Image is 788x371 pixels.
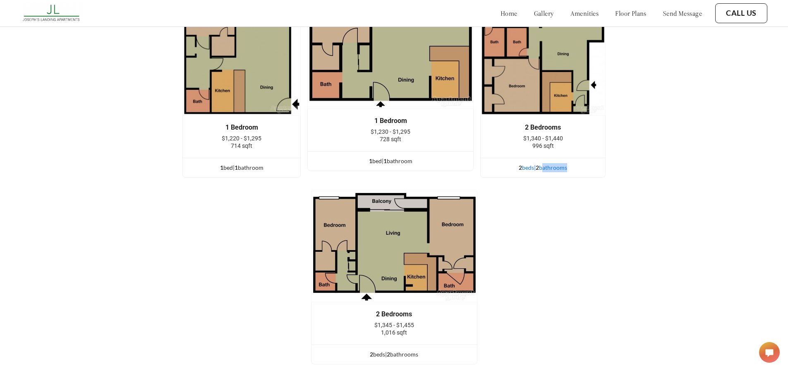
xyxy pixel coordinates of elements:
[493,124,593,131] div: 2 Bedrooms
[534,9,554,17] a: gallery
[663,9,702,17] a: send message
[532,142,554,149] span: 996 sqft
[615,9,647,17] a: floor plans
[536,164,539,171] span: 2
[570,9,599,17] a: amenities
[383,157,387,164] span: 1
[308,157,473,166] div: bed | bathroom
[370,351,373,358] span: 2
[519,164,522,171] span: 2
[523,135,563,142] span: $1,340 - $1,440
[371,128,410,135] span: $1,230 - $1,295
[320,117,461,125] div: 1 Bedroom
[222,135,261,142] span: $1,220 - $1,295
[324,311,465,318] div: 2 Bedrooms
[481,163,605,172] div: bed s | bathroom s
[183,163,301,172] div: bed | bathroom
[311,350,477,359] div: bed s | bathroom s
[235,164,238,171] span: 1
[501,9,517,17] a: home
[374,322,414,328] span: $1,345 - $1,455
[311,191,477,302] img: example
[21,2,83,24] img: josephs_landing_logo.png
[195,124,288,131] div: 1 Bedroom
[231,142,252,149] span: 714 sqft
[387,351,390,358] span: 2
[381,329,407,336] span: 1,016 sqft
[369,157,372,164] span: 1
[380,136,401,142] span: 728 sqft
[220,164,223,171] span: 1
[715,3,767,23] button: Call Us
[726,9,757,18] a: Call Us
